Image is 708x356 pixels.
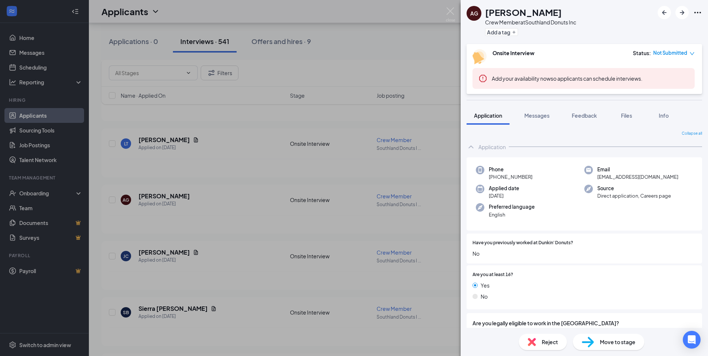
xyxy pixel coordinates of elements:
[470,10,478,17] div: AG
[597,185,671,192] span: Source
[682,131,702,137] span: Collapse all
[472,239,573,246] span: Have you previously worked at Dunkin' Donuts?
[678,8,687,17] svg: ArrowRight
[492,50,534,56] b: Onsite Interview
[675,6,689,19] button: ArrowRight
[659,112,669,119] span: Info
[489,173,532,181] span: [PHONE_NUMBER]
[472,319,696,327] span: Are you legally eligible to work in the [GEOGRAPHIC_DATA]?
[485,6,562,19] h1: [PERSON_NAME]
[481,292,488,300] span: No
[489,192,519,199] span: [DATE]
[597,192,671,199] span: Direct application, Careers page
[633,49,651,57] div: Status :
[492,75,642,82] span: so applicants can schedule interviews.
[478,143,506,151] div: Application
[572,112,597,119] span: Feedback
[472,249,696,258] span: No
[472,271,513,278] span: Are you at least 16?
[693,8,702,17] svg: Ellipses
[485,19,576,26] div: Crew Member at Southland Donuts Inc
[467,142,475,151] svg: ChevronUp
[597,166,678,173] span: Email
[600,338,635,346] span: Move to stage
[621,112,632,119] span: Files
[597,173,678,181] span: [EMAIL_ADDRESS][DOMAIN_NAME]
[485,28,518,36] button: PlusAdd a tag
[489,211,535,218] span: English
[492,75,551,82] button: Add your availability now
[489,166,532,173] span: Phone
[658,6,671,19] button: ArrowLeftNew
[683,331,701,349] div: Open Intercom Messenger
[489,203,535,211] span: Preferred language
[660,8,669,17] svg: ArrowLeftNew
[689,51,695,56] span: down
[481,281,490,289] span: Yes
[542,338,558,346] span: Reject
[478,74,487,83] svg: Error
[489,185,519,192] span: Applied date
[653,49,687,57] span: Not Submitted
[474,112,502,119] span: Application
[524,112,550,119] span: Messages
[512,30,516,34] svg: Plus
